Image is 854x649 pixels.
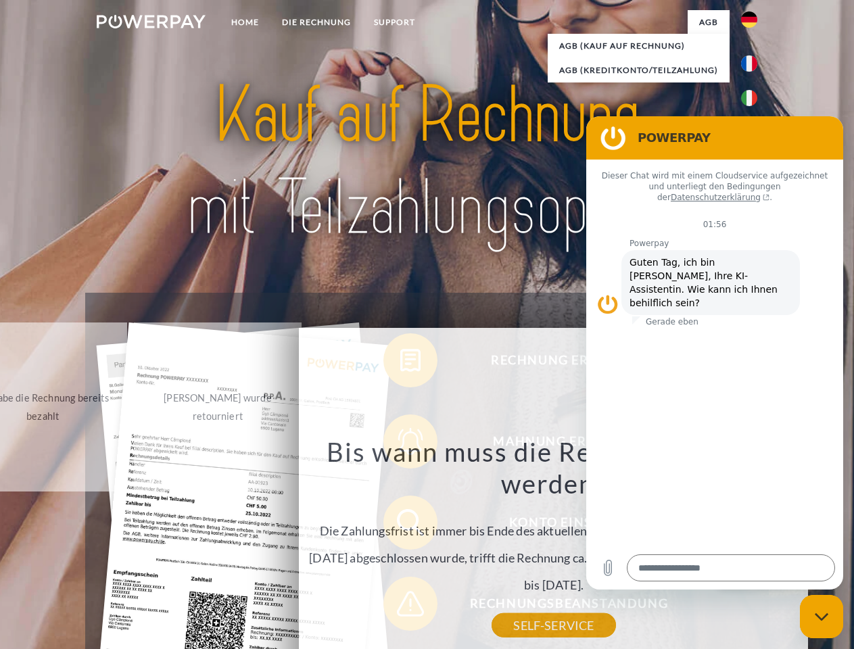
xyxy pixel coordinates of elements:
[142,389,294,425] div: [PERSON_NAME] wurde retourniert
[548,58,730,82] a: AGB (Kreditkonto/Teilzahlung)
[548,34,730,58] a: AGB (Kauf auf Rechnung)
[741,11,757,28] img: de
[586,116,843,590] iframe: Messaging-Fenster
[492,613,615,638] a: SELF-SERVICE
[129,65,725,259] img: title-powerpay_de.svg
[307,435,801,500] h3: Bis wann muss die Rechnung bezahlt werden?
[307,435,801,625] div: Die Zahlungsfrist ist immer bis Ende des aktuellen Monats. Wenn die Bestellung z.B. am [DATE] abg...
[800,595,843,638] iframe: Schaltfläche zum Öffnen des Messaging-Fensters; Konversation läuft
[741,90,757,106] img: it
[688,10,730,34] a: agb
[362,10,427,34] a: SUPPORT
[97,15,206,28] img: logo-powerpay-white.svg
[270,10,362,34] a: DIE RECHNUNG
[741,55,757,72] img: fr
[220,10,270,34] a: Home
